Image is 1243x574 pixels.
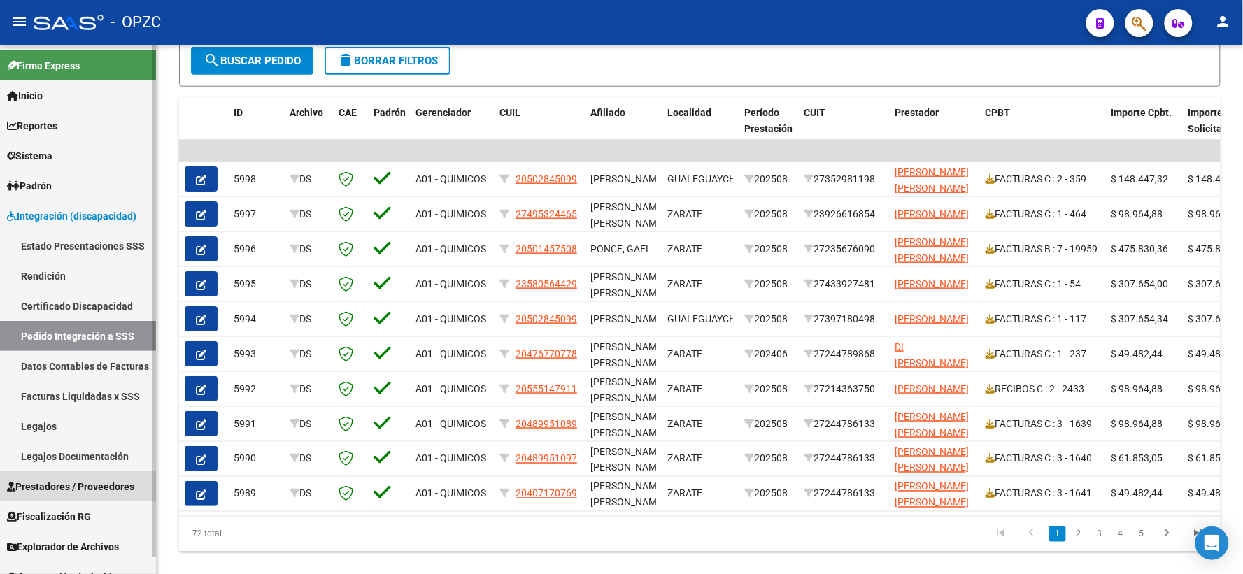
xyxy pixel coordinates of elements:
[234,171,278,187] div: 5998
[516,418,577,429] span: 20489951089
[337,55,438,67] span: Borrar Filtros
[980,98,1106,159] datatable-header-cell: CPBT
[804,451,883,467] div: 27244786133
[410,98,494,159] datatable-header-cell: Gerenciador
[895,446,969,473] span: [PERSON_NAME] [PERSON_NAME]
[1111,278,1169,289] span: $ 307.654,00
[204,52,220,69] mat-icon: search
[290,206,327,222] div: DS
[744,171,793,187] div: 202508
[895,166,969,194] span: [PERSON_NAME] [PERSON_NAME]
[1188,418,1240,429] span: $ 98.964,88
[590,376,665,403] span: [PERSON_NAME] [PERSON_NAME]
[744,381,793,397] div: 202508
[290,171,327,187] div: DS
[516,278,577,289] span: 23580564429
[516,453,577,464] span: 20489951097
[325,47,450,75] button: Borrar Filtros
[1111,348,1163,359] span: $ 49.482,44
[804,381,883,397] div: 27214363750
[234,276,278,292] div: 5995
[895,313,969,324] span: [PERSON_NAME]
[744,311,793,327] div: 202508
[895,383,969,394] span: [PERSON_NAME]
[986,311,1100,327] div: FACTURAS C : 1 - 117
[290,346,327,362] div: DS
[7,539,119,554] span: Explorador de Archivos
[895,411,969,438] span: [PERSON_NAME] [PERSON_NAME]
[1106,98,1183,159] datatable-header-cell: Importe Cpbt.
[415,313,486,324] span: A01 - QUIMICOS
[11,13,28,30] mat-icon: menu
[667,383,702,394] span: ZARATE
[804,241,883,257] div: 27235676090
[1091,526,1108,542] a: 3
[415,173,486,185] span: A01 - QUIMICOS
[234,381,278,397] div: 5992
[7,509,91,524] span: Fiscalización RG
[7,88,43,103] span: Inicio
[744,486,793,502] div: 202508
[516,243,577,254] span: 20501457508
[1111,107,1172,118] span: Importe Cpbt.
[7,148,52,164] span: Sistema
[1188,383,1240,394] span: $ 98.964,88
[368,98,410,159] datatable-header-cell: Padrón
[234,107,243,118] span: ID
[415,278,486,289] span: A01 - QUIMICOS
[986,346,1100,362] div: FACTURAS C : 1 - 237
[234,416,278,432] div: 5991
[234,451,278,467] div: 5990
[1111,243,1169,254] span: $ 475.830,36
[986,416,1100,432] div: FACTURAS C : 3 - 1639
[667,313,742,324] span: GUALEGUAYCHU
[1154,526,1181,542] a: go to next page
[1188,107,1234,134] span: Importe Solicitado
[7,479,134,494] span: Prestadores / Proveedores
[234,241,278,257] div: 5996
[290,311,327,327] div: DS
[590,411,667,438] span: [PERSON_NAME], [PERSON_NAME]
[744,416,793,432] div: 202508
[290,276,327,292] div: DS
[590,201,665,229] span: [PERSON_NAME] [PERSON_NAME]
[516,173,577,185] span: 20502845099
[1049,526,1066,542] a: 1
[228,98,284,159] datatable-header-cell: ID
[415,453,486,464] span: A01 - QUIMICOS
[415,488,486,499] span: A01 - QUIMICOS
[804,311,883,327] div: 27397180498
[516,348,577,359] span: 20476770778
[1185,526,1212,542] a: go to last page
[516,208,577,220] span: 27495324465
[333,98,368,159] datatable-header-cell: CAE
[895,208,969,220] span: [PERSON_NAME]
[7,118,57,134] span: Reportes
[667,453,702,464] span: ZARATE
[744,451,793,467] div: 202508
[499,107,520,118] span: CUIL
[290,416,327,432] div: DS
[516,313,577,324] span: 20502845099
[1070,526,1087,542] a: 2
[667,107,711,118] span: Localidad
[986,276,1100,292] div: FACTURAS C : 1 - 54
[1047,522,1068,546] li: page 1
[895,278,969,289] span: [PERSON_NAME]
[744,346,793,362] div: 202406
[804,416,883,432] div: 27244786133
[1110,522,1131,546] li: page 4
[804,276,883,292] div: 27433927481
[1111,488,1163,499] span: $ 49.482,44
[494,98,585,159] datatable-header-cell: CUIL
[895,341,969,368] span: DI [PERSON_NAME]
[1188,488,1240,499] span: $ 49.482,44
[111,7,161,38] span: - OPZC
[986,206,1100,222] div: FACTURAS C : 1 - 464
[986,171,1100,187] div: FACTURAS C : 2 - 359
[1215,13,1232,30] mat-icon: person
[590,481,665,508] span: [PERSON_NAME] [PERSON_NAME]
[290,241,327,257] div: DS
[374,107,406,118] span: Padrón
[1188,208,1240,220] span: $ 98.964,88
